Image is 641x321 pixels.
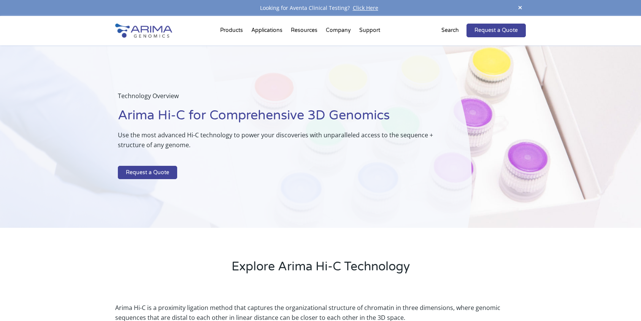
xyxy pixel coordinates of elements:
a: Request a Quote [466,24,526,37]
h2: Explore Arima Hi-C Technology [115,258,526,281]
a: Request a Quote [118,166,177,180]
p: Use the most advanced Hi-C technology to power your discoveries with unparalleled access to the s... [118,130,434,156]
p: Search [441,25,459,35]
a: Click Here [350,4,381,11]
h1: Arima Hi-C for Comprehensive 3D Genomics [118,107,434,130]
div: Looking for Aventa Clinical Testing? [115,3,526,13]
img: Arima-Genomics-logo [115,24,172,38]
p: Technology Overview [118,91,434,107]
